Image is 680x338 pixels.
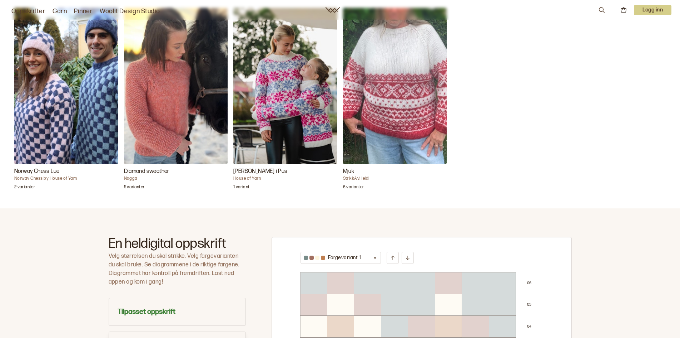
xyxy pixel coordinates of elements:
h3: [PERSON_NAME] i Pus [233,167,337,176]
h3: Diamond sweather [124,167,228,176]
h4: House of Yarn [233,176,337,182]
h4: StrikkAvHeidi [343,176,447,182]
button: Fargevariant 1 [301,252,381,264]
h4: Nagga [124,176,228,182]
h3: Norway Chess Lue [14,167,118,176]
img: NaggaDiamond sweather [124,8,228,164]
h3: Tilpasset oppskrift [118,307,237,317]
p: 5 varianter [124,184,145,192]
img: StrikkAvHeidiMjuk [343,8,447,164]
a: Oppskrifter [11,6,45,16]
p: 6 varianter [343,184,364,192]
a: Woolit [326,7,340,13]
p: 0 5 [527,302,532,307]
p: Fargevariant 1 [328,254,361,261]
h3: Mjuk [343,167,447,176]
h4: Norway Chess by House of Yarn [14,176,118,182]
a: Woolit Design Studio [100,6,160,16]
img: House of YarnCarly Genser i Pus [233,8,337,164]
p: Velg størrelsen du skal strikke. Velg fargevarianten du skal bruke. Se diagrammene i de riktige f... [109,252,246,286]
img: Norway Chess by House of YarnNorway Chess Lue [14,8,118,164]
a: Diamond sweather [124,8,228,194]
button: User dropdown [634,5,671,15]
a: Pinner [74,6,93,16]
p: 0 6 [527,281,532,286]
a: Norway Chess Lue [14,8,118,194]
p: Logg inn [634,5,671,15]
h2: En heldigital oppskrift [109,237,246,251]
p: 1 variant [233,184,249,192]
a: Garn [53,6,67,16]
a: Mjuk [343,8,447,194]
p: 2 varianter [14,184,35,192]
a: Carly Genser i Pus [233,8,337,194]
p: 0 4 [527,324,532,329]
